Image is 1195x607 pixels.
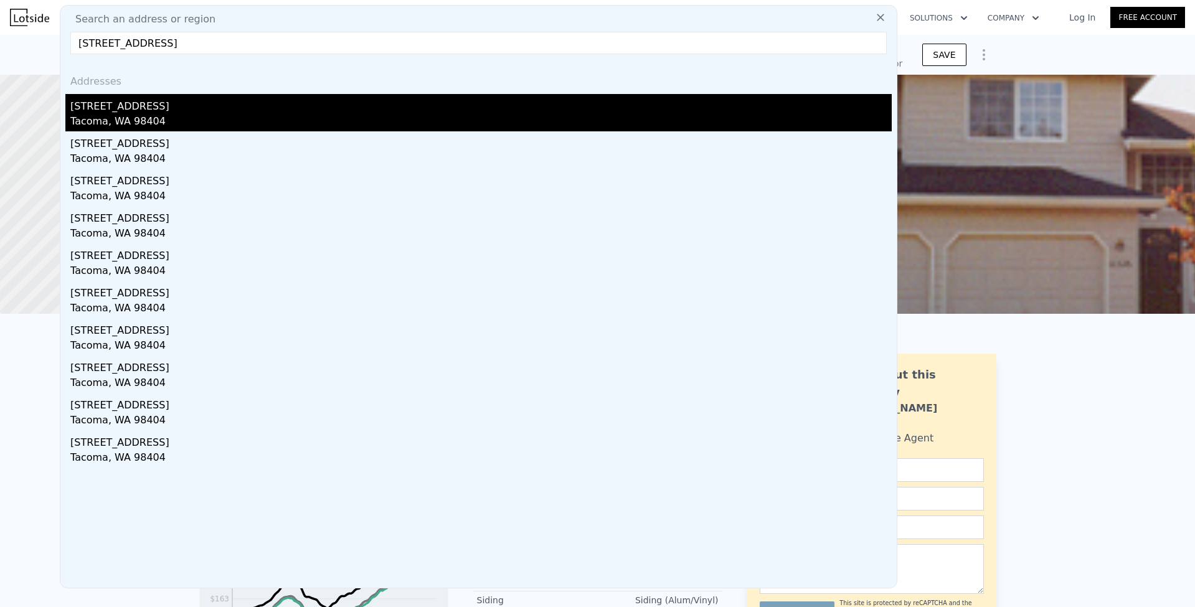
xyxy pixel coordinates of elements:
[10,9,49,26] img: Lotside
[70,169,892,189] div: [STREET_ADDRESS]
[70,413,892,430] div: Tacoma, WA 98404
[70,206,892,226] div: [STREET_ADDRESS]
[1054,11,1110,24] a: Log In
[70,393,892,413] div: [STREET_ADDRESS]
[70,375,892,393] div: Tacoma, WA 98404
[1110,7,1185,28] a: Free Account
[598,594,719,606] div: Siding (Alum/Vinyl)
[922,44,966,66] button: SAVE
[70,226,892,243] div: Tacoma, WA 98404
[65,64,892,94] div: Addresses
[70,263,892,281] div: Tacoma, WA 98404
[210,595,229,603] tspan: $163
[70,318,892,338] div: [STREET_ADDRESS]
[70,430,892,450] div: [STREET_ADDRESS]
[70,450,892,468] div: Tacoma, WA 98404
[70,301,892,318] div: Tacoma, WA 98404
[65,12,215,27] span: Search an address or region
[971,42,996,67] button: Show Options
[70,281,892,301] div: [STREET_ADDRESS]
[477,594,598,606] div: Siding
[845,401,984,431] div: [PERSON_NAME] Bahadur
[70,189,892,206] div: Tacoma, WA 98404
[900,7,978,29] button: Solutions
[978,7,1049,29] button: Company
[70,243,892,263] div: [STREET_ADDRESS]
[70,151,892,169] div: Tacoma, WA 98404
[70,131,892,151] div: [STREET_ADDRESS]
[70,114,892,131] div: Tacoma, WA 98404
[70,94,892,114] div: [STREET_ADDRESS]
[70,355,892,375] div: [STREET_ADDRESS]
[845,366,984,401] div: Ask about this property
[70,32,887,54] input: Enter an address, city, region, neighborhood or zip code
[70,338,892,355] div: Tacoma, WA 98404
